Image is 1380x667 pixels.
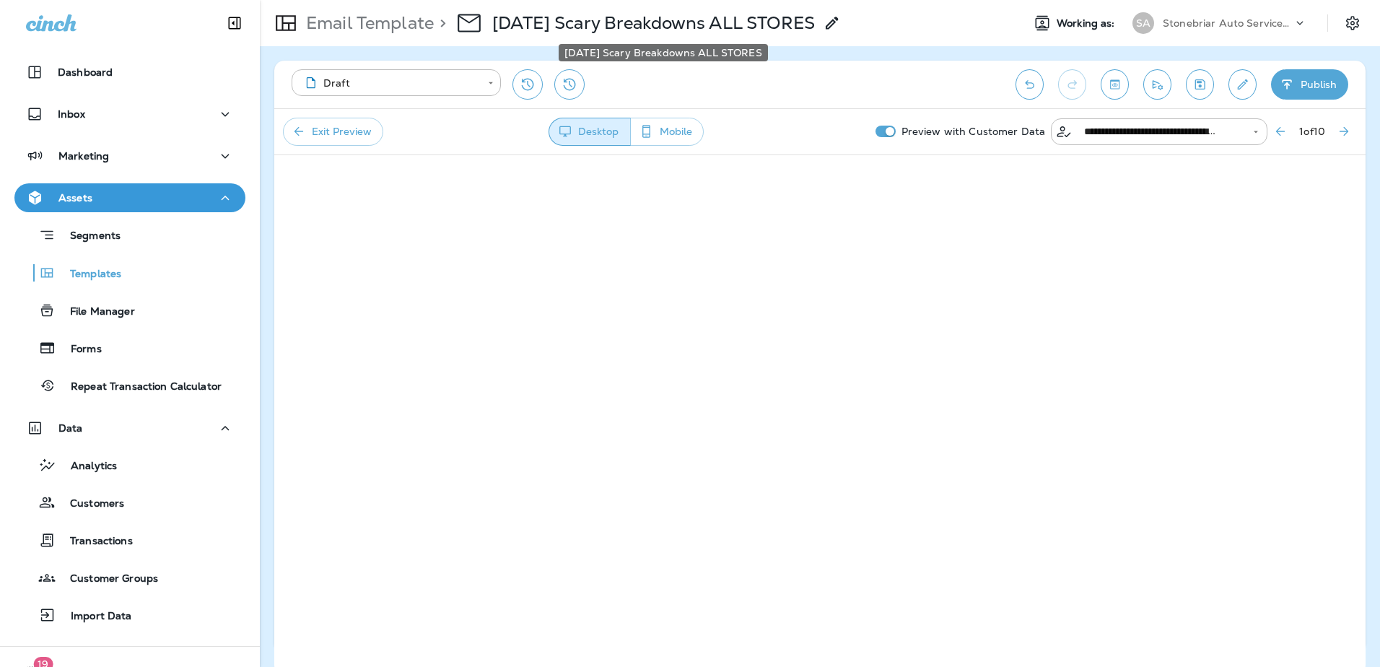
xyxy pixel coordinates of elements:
button: Open [1249,126,1262,139]
p: > [434,12,446,34]
button: Restore from previous version [512,69,543,100]
p: Preview with Customer Data [896,120,1052,143]
button: Desktop [549,118,631,146]
button: Templates [14,258,245,288]
p: Marketing [58,150,109,162]
button: Assets [14,183,245,212]
div: Draft [302,76,478,90]
p: Templates [56,268,121,282]
button: Toggle preview [1101,69,1129,100]
button: Undo [1016,69,1044,100]
button: Analytics [14,450,245,480]
button: View Changelog [554,69,585,100]
button: Customer Groups [14,562,245,593]
button: Next Preview Customer [1331,118,1357,144]
button: Save [1186,69,1214,100]
button: Inbox [14,100,245,128]
button: Data [14,414,245,443]
button: Send test email [1143,69,1171,100]
button: Segments [14,219,245,250]
p: File Manager [56,305,135,319]
span: 1 of 10 [1299,125,1325,138]
p: Stonebriar Auto Services Group [1163,17,1293,29]
p: Analytics [56,460,117,474]
div: [DATE] Scary Breakdowns ALL STORES [559,44,768,61]
button: Dashboard [14,58,245,87]
button: Customers [14,487,245,518]
p: Assets [58,192,92,204]
button: Collapse Sidebar [214,9,255,38]
p: Forms [56,343,102,357]
p: Inbox [58,108,85,120]
button: Repeat Transaction Calculator [14,370,245,401]
div: SA [1132,12,1154,34]
p: Dashboard [58,66,113,78]
button: Exit Preview [283,118,383,146]
button: Settings [1340,10,1366,36]
p: Segments [56,230,121,244]
p: Email Template [300,12,434,34]
button: File Manager [14,295,245,326]
button: Previous Preview Customer [1267,118,1293,144]
button: Marketing [14,141,245,170]
span: Working as: [1057,17,1118,30]
button: Publish [1271,69,1348,100]
p: Transactions [56,535,133,549]
p: Repeat Transaction Calculator [56,380,222,394]
button: Edit details [1228,69,1257,100]
button: Import Data [14,600,245,630]
button: Transactions [14,525,245,555]
div: 10/16/25 Scary Breakdowns ALL STORES [492,12,815,34]
p: Customers [56,497,124,511]
p: [DATE] Scary Breakdowns ALL STORES [492,12,815,34]
button: Forms [14,333,245,363]
p: Import Data [56,610,132,624]
button: Mobile [630,118,704,146]
p: Customer Groups [56,572,158,586]
p: Data [58,422,83,434]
